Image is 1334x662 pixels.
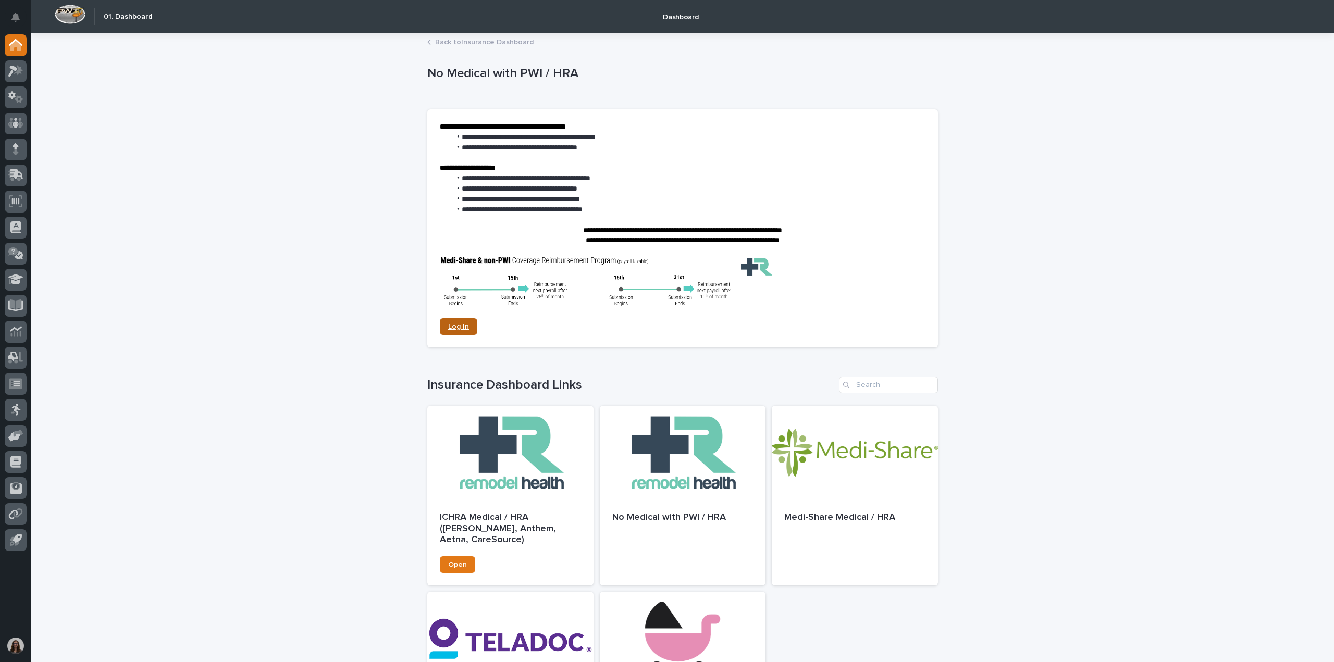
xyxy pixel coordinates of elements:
[784,512,925,523] p: Medi-Share Medical / HRA
[427,378,835,393] h1: Insurance Dashboard Links
[772,406,938,585] a: Medi-Share Medical / HRA
[55,5,85,24] img: Workspace Logo
[427,406,594,585] a: ICHRA Medical / HRA ([PERSON_NAME], Anthem, Aetna, CareSource)Open
[440,556,475,573] a: Open
[612,512,754,523] p: No Medical with PWI / HRA
[440,318,477,335] a: Log In
[104,13,152,21] h2: 01. Dashboard
[448,561,467,568] span: Open
[600,406,766,585] a: No Medical with PWI / HRA
[839,377,938,393] input: Search
[427,66,934,81] p: No Medical with PWI / HRA
[13,13,27,29] div: Notifications
[435,35,534,47] a: Back toInsurance Dashboard
[5,6,27,28] button: Notifications
[440,512,581,546] p: ICHRA Medical / HRA ([PERSON_NAME], Anthem, Aetna, CareSource)
[5,635,27,657] button: users-avatar
[448,323,469,330] span: Log In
